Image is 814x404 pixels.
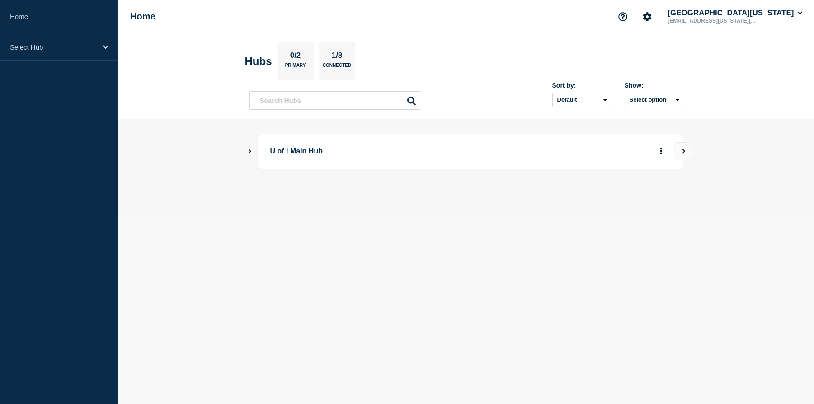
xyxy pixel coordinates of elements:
p: Connected [323,63,351,72]
p: 1/8 [328,51,346,63]
button: Select option [625,93,683,107]
button: Account settings [638,7,657,26]
button: More actions [655,143,667,160]
select: Sort by [552,93,611,107]
h2: Hubs [245,55,272,68]
p: Select Hub [10,43,97,51]
button: Show Connected Hubs [248,148,252,155]
button: [GEOGRAPHIC_DATA][US_STATE] [666,9,804,18]
p: 0/2 [287,51,304,63]
h1: Home [130,11,155,22]
p: U of I Main Hub [270,143,520,160]
p: [EMAIL_ADDRESS][US_STATE][DOMAIN_NAME] [666,18,760,24]
input: Search Hubs [249,91,421,110]
p: Primary [285,63,306,72]
button: Support [613,7,632,26]
div: Show: [625,82,683,89]
button: View [674,142,692,160]
div: Sort by: [552,82,611,89]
